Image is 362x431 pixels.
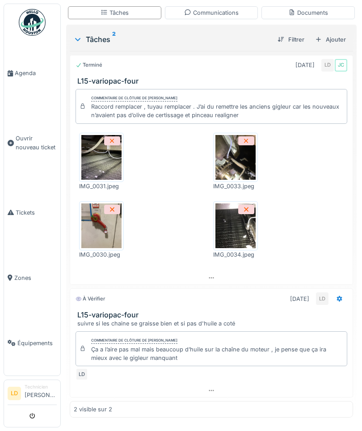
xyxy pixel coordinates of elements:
[4,180,60,245] a: Tickets
[77,311,349,319] h3: L15-variopac-four
[8,387,21,400] li: LD
[316,292,328,305] div: LD
[16,134,57,151] span: Ouvrir nouveau ticket
[81,135,122,180] img: rs6yw8p4r21vgv1ppgrej0u9ma4p
[79,182,124,190] div: IMG_0031.jpeg
[213,182,258,190] div: IMG_0033.jpeg
[91,102,343,119] div: Raccord remplacer , tuyau remplacer . J’ai du remettre les anciens gigleur car les nouveaux n’ava...
[16,208,57,217] span: Tickets
[184,8,239,17] div: Communications
[335,59,347,72] div: JC
[8,384,57,405] a: LD Technicien[PERSON_NAME]
[4,310,60,376] a: Équipements
[81,203,122,248] img: qjtlqn5w1whavezjcng6e2vdrnnj
[295,61,315,69] div: [DATE]
[91,95,177,101] div: Commentaire de clôture de [PERSON_NAME]
[311,34,349,46] div: Ajouter
[4,41,60,106] a: Agenda
[290,295,309,303] div: [DATE]
[19,9,46,36] img: Badge_color-CXgf-gQk.svg
[4,106,60,180] a: Ouvrir nouveau ticket
[215,203,256,248] img: fbjaatpgw99094866vr7xtp7yzf5
[15,69,57,77] span: Agenda
[79,250,124,259] div: IMG_0030.jpeg
[76,368,88,380] div: LD
[25,384,57,403] li: [PERSON_NAME]
[74,405,112,414] div: 2 visible sur 2
[4,245,60,310] a: Zones
[73,34,270,45] div: Tâches
[213,250,258,259] div: IMG_0034.jpeg
[91,345,343,362] div: Ça a l’aire pas mal mais beaucoup d’huile sur la chaîne du moteur , je pense que ça ira mieux ave...
[25,384,57,390] div: Technicien
[91,338,177,344] div: Commentaire de clôture de [PERSON_NAME]
[274,34,308,46] div: Filtrer
[288,8,328,17] div: Documents
[14,274,57,282] span: Zones
[215,135,256,180] img: m680c53w6tlmbv7wfqrofu0fp6wt
[17,339,57,347] span: Équipements
[112,34,116,45] sup: 2
[101,8,129,17] div: Tâches
[76,61,102,69] div: Terminé
[77,319,349,328] div: suivre si les chaine se graisse bien et si pas d'huile a coté
[321,59,334,72] div: LD
[76,295,105,303] div: À vérifier
[77,77,349,85] h3: L15-variopac-four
